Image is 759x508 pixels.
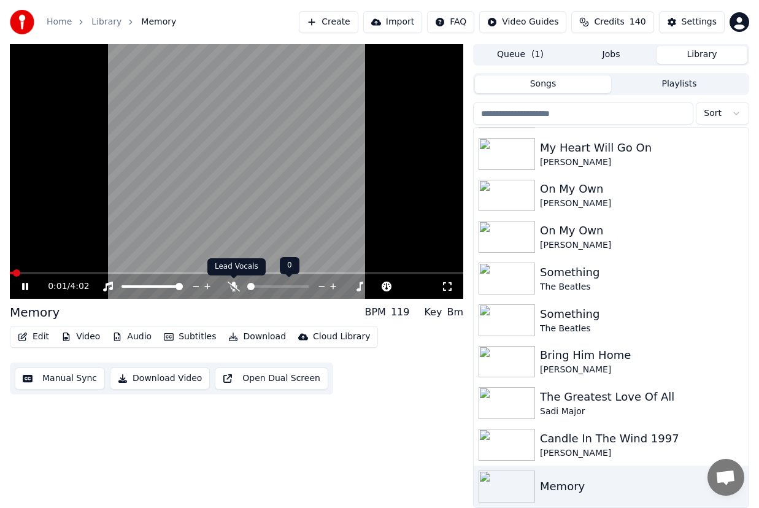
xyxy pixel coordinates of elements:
[313,331,370,343] div: Cloud Library
[107,328,156,345] button: Audio
[479,11,566,33] button: Video Guides
[363,11,422,33] button: Import
[475,75,611,93] button: Songs
[540,388,744,406] div: The Greatest Love Of All
[10,10,34,34] img: youka
[566,46,657,64] button: Jobs
[630,16,646,28] span: 140
[707,459,744,496] div: Open chat
[540,198,744,210] div: [PERSON_NAME]
[299,11,358,33] button: Create
[56,328,105,345] button: Video
[531,48,544,61] span: ( 1 )
[540,478,744,495] div: Memory
[427,11,474,33] button: FAQ
[540,364,744,376] div: [PERSON_NAME]
[657,46,747,64] button: Library
[215,368,328,390] button: Open Dual Screen
[540,264,744,281] div: Something
[659,11,725,33] button: Settings
[48,280,77,293] div: /
[540,239,744,252] div: [PERSON_NAME]
[223,328,291,345] button: Download
[540,406,744,418] div: Sadi Major
[540,180,744,198] div: On My Own
[540,281,744,293] div: The Beatles
[540,306,744,323] div: Something
[447,305,463,320] div: Bm
[611,75,747,93] button: Playlists
[475,46,566,64] button: Queue
[364,305,385,320] div: BPM
[70,280,89,293] span: 4:02
[704,107,722,120] span: Sort
[540,156,744,169] div: [PERSON_NAME]
[682,16,717,28] div: Settings
[47,16,176,28] nav: breadcrumb
[391,305,410,320] div: 119
[13,328,54,345] button: Edit
[594,16,624,28] span: Credits
[424,305,442,320] div: Key
[47,16,72,28] a: Home
[141,16,176,28] span: Memory
[15,368,105,390] button: Manual Sync
[540,430,744,447] div: Candle In The Wind 1997
[540,222,744,239] div: On My Own
[207,258,266,275] div: Lead Vocals
[540,323,744,335] div: The Beatles
[540,447,744,460] div: [PERSON_NAME]
[10,304,60,321] div: Memory
[571,11,653,33] button: Credits140
[540,139,744,156] div: My Heart Will Go On
[48,280,67,293] span: 0:01
[540,347,744,364] div: Bring Him Home
[91,16,121,28] a: Library
[280,257,299,274] div: 0
[159,328,221,345] button: Subtitles
[110,368,210,390] button: Download Video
